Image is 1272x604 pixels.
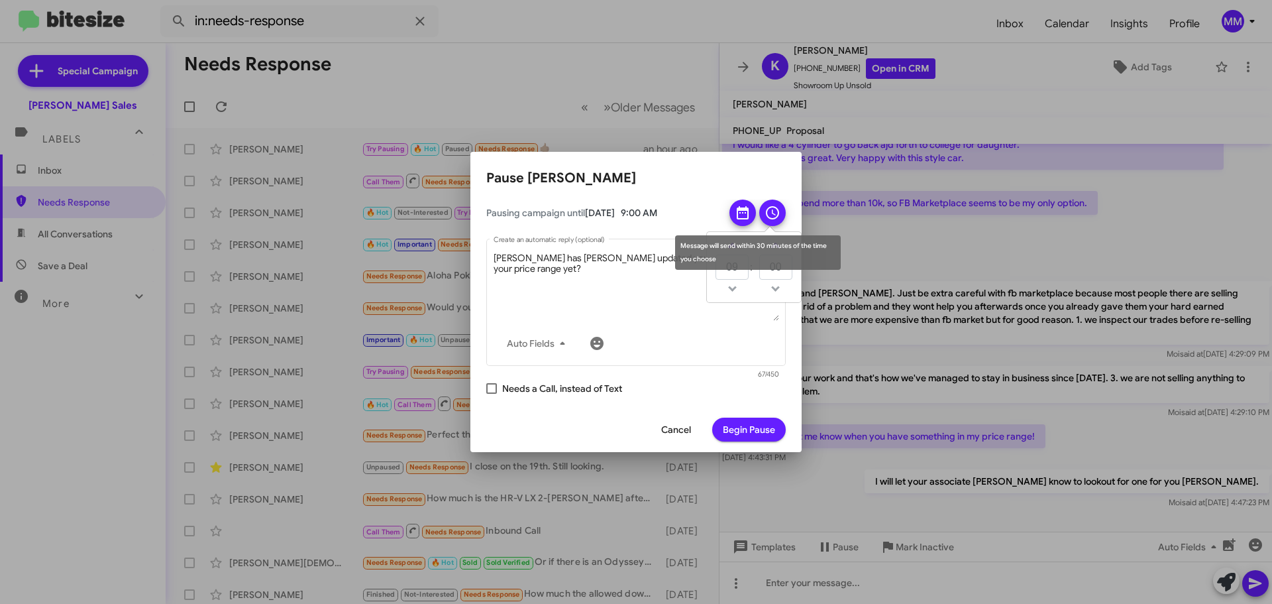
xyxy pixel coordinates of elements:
[758,371,779,379] mat-hint: 67/450
[651,418,702,442] button: Cancel
[723,418,775,442] span: Begin Pause
[585,207,615,219] span: [DATE]
[621,207,657,219] span: 9:00 AM
[502,381,622,396] span: Needs a Call, instead of Text
[712,418,786,442] button: Begin Pause
[675,235,841,270] div: Message will send within 30 minutes of the time you choose
[486,168,786,189] h2: Pause [PERSON_NAME]
[486,206,718,219] span: Pausing campaign until
[507,332,570,355] span: Auto Fields
[661,418,691,442] span: Cancel
[496,332,581,355] button: Auto Fields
